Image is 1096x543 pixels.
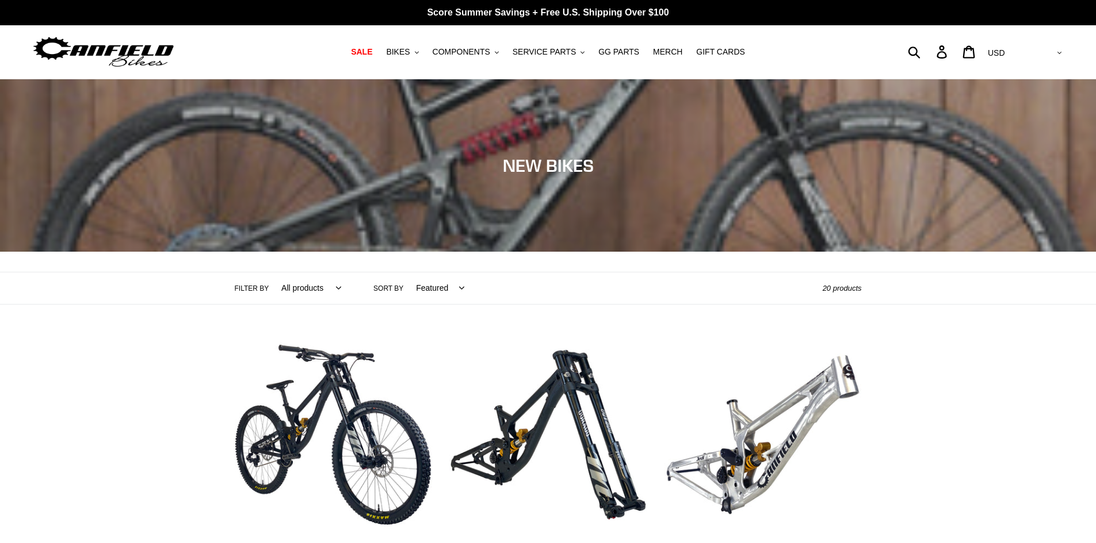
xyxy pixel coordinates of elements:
[823,284,862,292] span: 20 products
[386,47,410,57] span: BIKES
[513,47,576,57] span: SERVICE PARTS
[598,47,639,57] span: GG PARTS
[373,283,403,294] label: Sort by
[380,44,424,60] button: BIKES
[503,155,594,176] span: NEW BIKES
[914,39,944,64] input: Search
[593,44,645,60] a: GG PARTS
[507,44,590,60] button: SERVICE PARTS
[433,47,490,57] span: COMPONENTS
[345,44,378,60] a: SALE
[653,47,682,57] span: MERCH
[427,44,505,60] button: COMPONENTS
[351,47,372,57] span: SALE
[647,44,688,60] a: MERCH
[235,283,269,294] label: Filter by
[690,44,751,60] a: GIFT CARDS
[32,34,175,70] img: Canfield Bikes
[696,47,745,57] span: GIFT CARDS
